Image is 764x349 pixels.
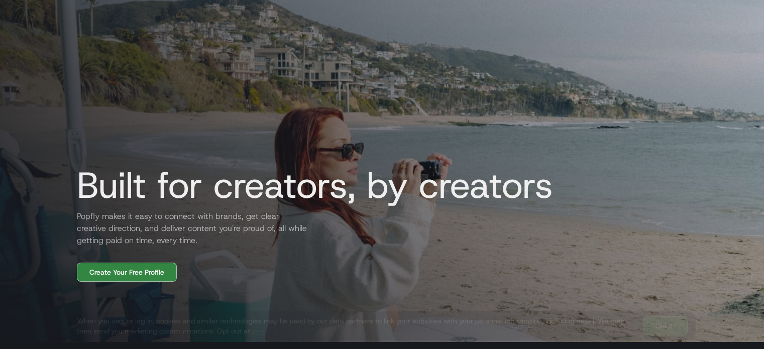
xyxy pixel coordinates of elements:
h1: Built for creators, by creators [69,165,553,205]
a: Got It! [643,316,688,335]
h2: Popfly makes it easy to connect with brands, get clear creative direction, and deliver content yo... [69,210,310,247]
div: When you visit or log in, cookies and similar technologies may be used by our data partners to li... [77,316,635,336]
a: Create Your Free Profile [77,263,177,282]
a: here [250,326,264,335]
